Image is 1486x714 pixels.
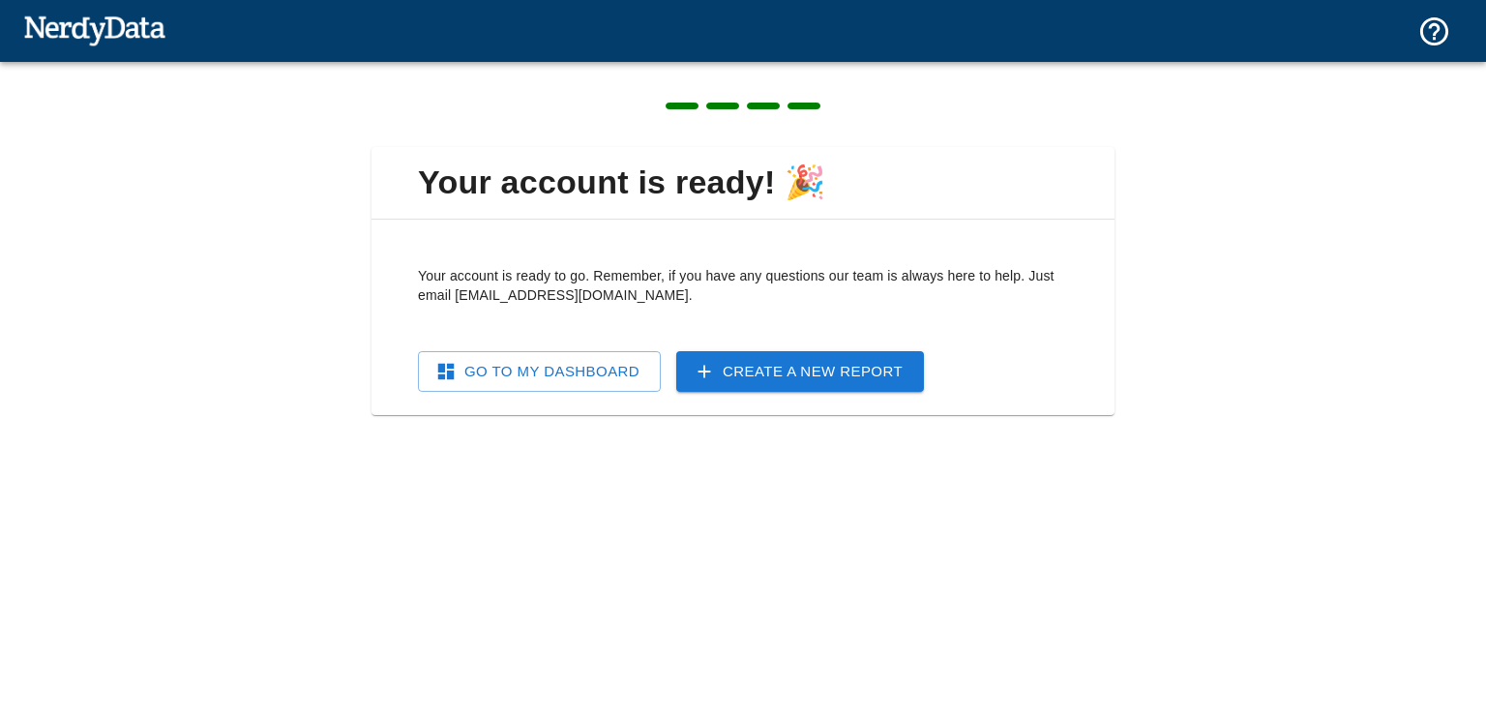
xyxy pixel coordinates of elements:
[418,266,1068,305] p: Your account is ready to go. Remember, if you have any questions our team is always here to help....
[1406,3,1463,60] button: Support and Documentation
[418,351,661,392] a: Go To My Dashboard
[23,11,165,49] img: NerdyData.com
[387,163,1099,203] span: Your account is ready! 🎉
[676,351,924,392] a: Create a New Report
